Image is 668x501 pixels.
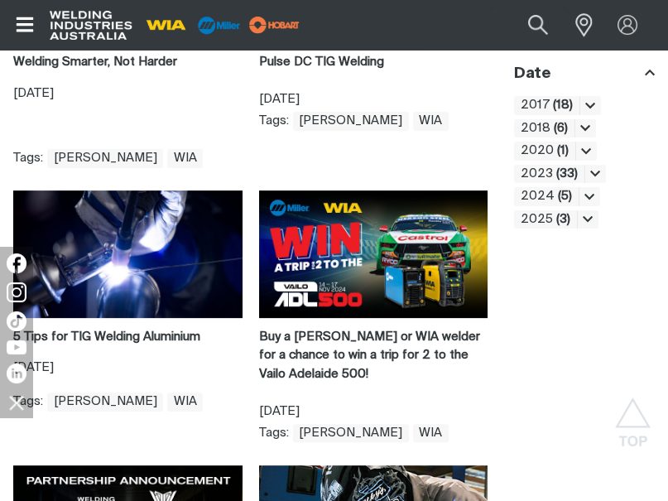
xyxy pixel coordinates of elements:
a: 2018(6) [514,119,574,138]
img: Instagram [7,282,26,302]
a: 2024(5) [514,187,579,206]
a: WIA [413,112,449,131]
div: [DATE] [259,328,488,422]
span: [PERSON_NAME] [47,149,163,168]
span: [PERSON_NAME] [293,112,409,131]
a: Miller [47,393,163,412]
span: Tags : [259,112,289,131]
span: 2023 [514,165,584,184]
div: Toggle visibility of all items for 2020 [575,142,597,161]
a: Welding Smarter, Not Harder [13,55,177,68]
div: Toggle visibility of all items for 2018 [574,119,596,138]
a: Miller [293,424,409,443]
span: 2020 [514,142,575,161]
b: ( 6 ) [554,122,568,134]
a: WIA [167,393,203,412]
a: WIA [167,149,203,168]
span: 2024 [514,187,579,206]
ul: Date [514,96,655,233]
span: Tags : [259,424,289,443]
b: ( 18 ) [553,99,573,111]
a: Miller [293,112,409,131]
span: Tags : [13,149,43,168]
a: 2025(3) [514,210,577,229]
a: 5 Tips for TIG Welding Aluminium [13,330,200,343]
p: [DATE] [13,84,177,104]
a: 2023(33) [514,165,584,184]
button: Search products [510,7,566,44]
a: 2017(18) [514,96,579,115]
div: Toggle visibility of all items for 2023 [584,165,606,184]
img: TikTok [7,311,26,331]
div: Toggle visibility of all items for 2025 [577,210,598,229]
img: WIN a Trip for 2 to the Vailo Adelaide 500! [259,190,488,318]
a: 2020(1) [514,142,575,161]
p: [DATE] [13,359,200,378]
div: Toggle visibility of all items for 2017 [579,96,601,115]
b: ( 33 ) [556,167,578,180]
span: 2018 [514,119,574,138]
div: Toggle visibility of all items for 2024 [579,187,600,206]
span: [PERSON_NAME] [47,393,163,412]
img: 5 Tips for TIG Welding Aluminium [13,190,243,318]
b: ( 5 ) [558,190,572,202]
button: Scroll to top [614,397,651,435]
div: [DATE] [259,53,384,109]
span: 2025 [514,210,577,229]
div: Date [514,65,655,84]
h3: Date [514,65,551,84]
a: Buy a [PERSON_NAME] or WIA welder for a chance to win a trip for 2 to the Vailo Adelaide 500! [259,330,480,380]
img: YouTube [7,340,26,354]
img: LinkedIn [7,364,26,383]
input: Product name or item number... [489,7,566,44]
span: [PERSON_NAME] [293,424,409,443]
b: ( 1 ) [557,144,569,157]
b: ( 3 ) [556,213,570,225]
a: Miller [47,149,163,168]
a: Pulse DC TIG Welding [259,55,384,68]
span: 2017 [514,96,579,115]
a: WIA [413,424,449,443]
img: hide socials [2,388,31,417]
img: Facebook [7,253,26,273]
